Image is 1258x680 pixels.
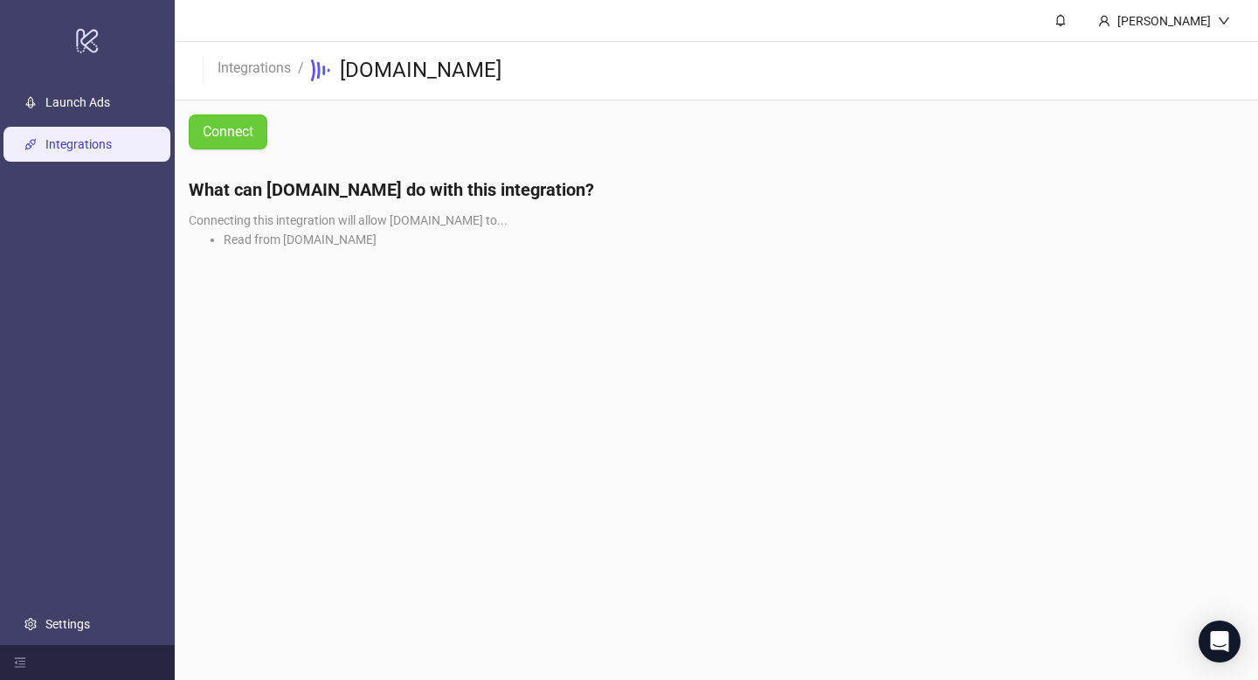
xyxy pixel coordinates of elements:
[311,59,333,81] svg: Frame.io Logo
[340,57,501,85] h3: [DOMAIN_NAME]
[14,656,26,669] span: menu-fold
[45,617,90,631] a: Settings
[1199,621,1241,663] div: Open Intercom Messenger
[214,57,294,76] a: Integrations
[1218,15,1230,27] span: down
[1098,15,1110,27] span: user
[224,230,1244,249] li: Read from [DOMAIN_NAME]
[189,177,1244,202] h4: What can [DOMAIN_NAME] do with this integration?
[189,213,508,227] span: Connecting this integration will allow [DOMAIN_NAME] to...
[1054,14,1067,26] span: bell
[203,124,253,140] span: Connect
[189,114,267,149] button: Connect
[45,137,112,151] a: Integrations
[1110,11,1218,31] div: [PERSON_NAME]
[45,95,110,109] a: Launch Ads
[298,57,304,85] li: /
